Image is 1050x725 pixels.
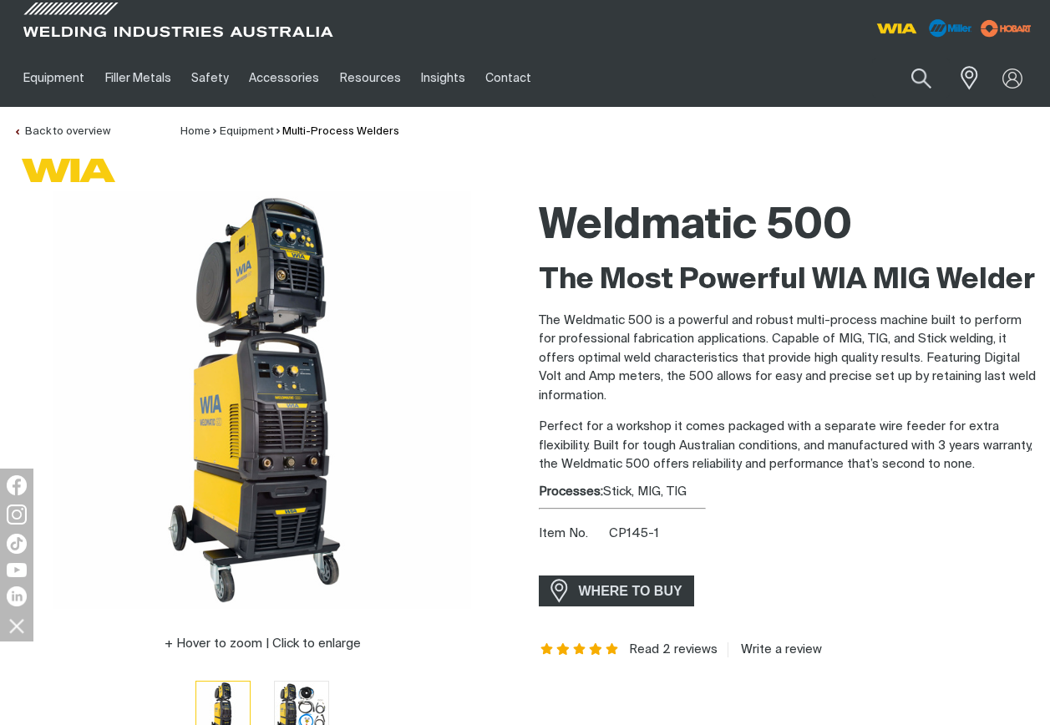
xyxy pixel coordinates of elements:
nav: Breadcrumb [180,124,399,140]
span: Rating: 5 [539,644,621,656]
span: Item No. [539,525,606,544]
a: Equipment [220,126,274,137]
span: WHERE TO BUY [568,578,693,605]
p: Perfect for a workshop it comes packaged with a separate wire feeder for extra flexibility. Built... [539,418,1037,474]
img: LinkedIn [7,586,27,606]
a: Write a review [728,642,822,657]
span: CP145-1 [609,527,659,540]
img: YouTube [7,563,27,577]
a: Back to overview of Multi-Process Welders [13,126,110,137]
img: Facebook [7,475,27,495]
a: Filler Metals [94,49,180,107]
a: Insights [411,49,475,107]
a: Accessories [239,49,329,107]
a: Contact [475,49,541,107]
div: Stick, MIG, TIG [539,483,1037,502]
p: The Weldmatic 500 is a powerful and robust multi-process machine built to perform for professiona... [539,312,1037,406]
a: Multi-Process Welders [282,126,399,137]
a: WHERE TO BUY [539,575,695,606]
img: TikTok [7,534,27,554]
img: hide socials [3,611,31,640]
a: Safety [181,49,239,107]
button: Hover to zoom | Click to enlarge [155,634,371,654]
a: Resources [330,49,411,107]
a: Read 2 reviews [629,642,718,657]
img: miller [976,16,1037,41]
button: Search products [893,58,950,98]
a: Home [180,126,211,137]
nav: Main [13,49,781,107]
h2: The Most Powerful WIA MIG Welder [539,262,1037,299]
a: Equipment [13,49,94,107]
img: Instagram [7,504,27,525]
strong: Processes: [539,485,603,498]
img: Weldmatic 500 [53,191,471,609]
input: Product name or item number... [872,58,950,98]
h1: Weldmatic 500 [539,200,1037,254]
